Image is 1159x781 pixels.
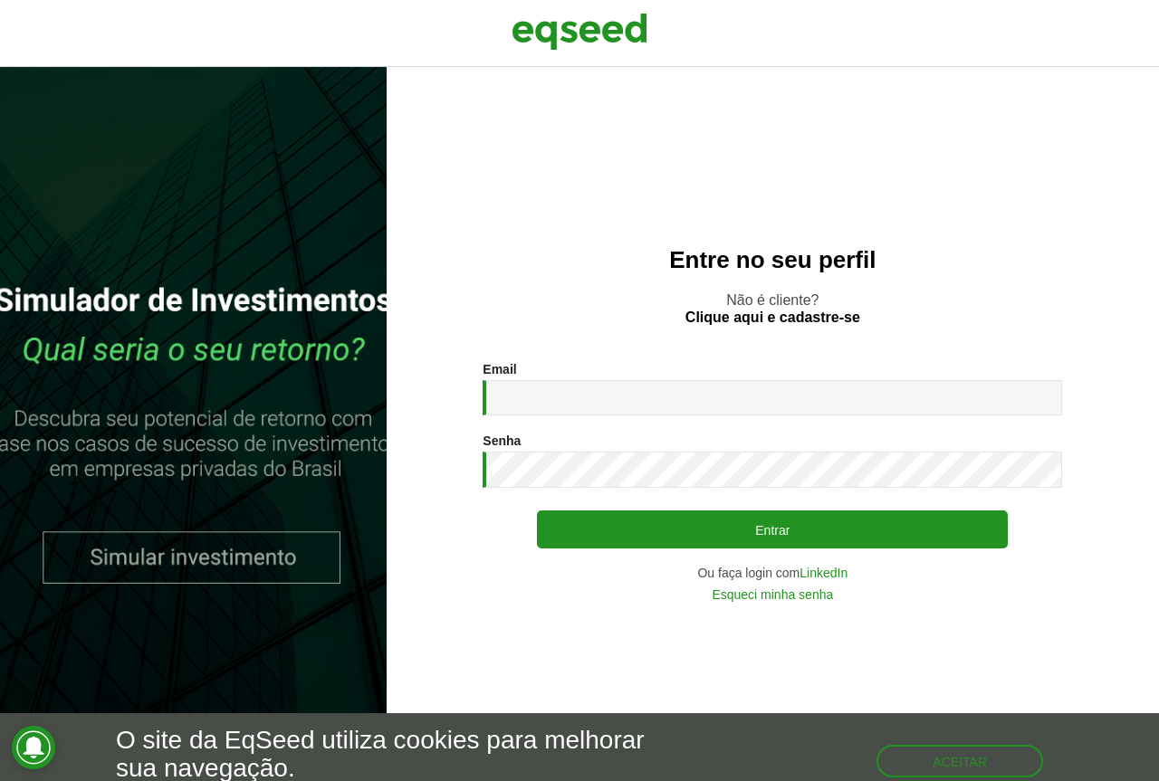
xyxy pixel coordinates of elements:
a: Clique aqui e cadastre-se [685,310,860,325]
label: Email [483,363,516,376]
button: Aceitar [876,745,1043,777]
button: Entrar [537,510,1008,548]
label: Senha [483,434,521,447]
p: Não é cliente? [423,291,1123,326]
a: LinkedIn [800,567,848,579]
div: Ou faça login com [483,567,1062,579]
img: EqSeed Logo [512,9,647,54]
h2: Entre no seu perfil [423,247,1123,273]
a: Esqueci minha senha [712,588,833,601]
